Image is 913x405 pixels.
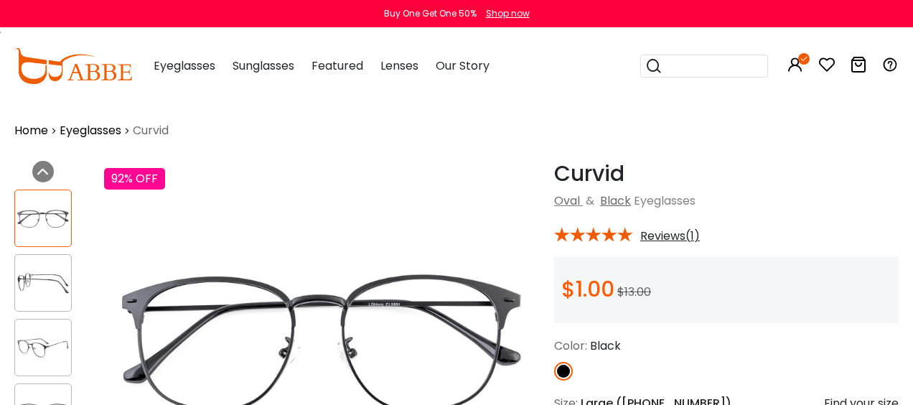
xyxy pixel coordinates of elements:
[154,57,215,74] span: Eyeglasses
[104,168,165,190] div: 92% OFF
[640,230,700,243] span: Reviews(1)
[15,205,71,233] img: Curvid Black Metal Eyeglasses , NosePads Frames from ABBE Glasses
[15,334,71,362] img: Curvid Black Metal Eyeglasses , NosePads Frames from ABBE Glasses
[133,122,169,139] span: Curvid
[561,274,614,304] span: $1.00
[60,122,121,139] a: Eyeglasses
[233,57,294,74] span: Sunglasses
[479,7,530,19] a: Shop now
[554,337,587,354] span: Color:
[617,284,651,300] span: $13.00
[486,7,530,20] div: Shop now
[583,192,597,209] span: &
[312,57,363,74] span: Featured
[600,192,631,209] a: Black
[554,192,580,209] a: Oval
[14,48,132,84] img: abbeglasses.com
[380,57,418,74] span: Lenses
[554,161,899,187] h1: Curvid
[436,57,490,74] span: Our Story
[590,337,621,354] span: Black
[14,122,48,139] a: Home
[634,192,696,209] span: Eyeglasses
[15,269,71,297] img: Curvid Black Metal Eyeglasses , NosePads Frames from ABBE Glasses
[384,7,477,20] div: Buy One Get One 50%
